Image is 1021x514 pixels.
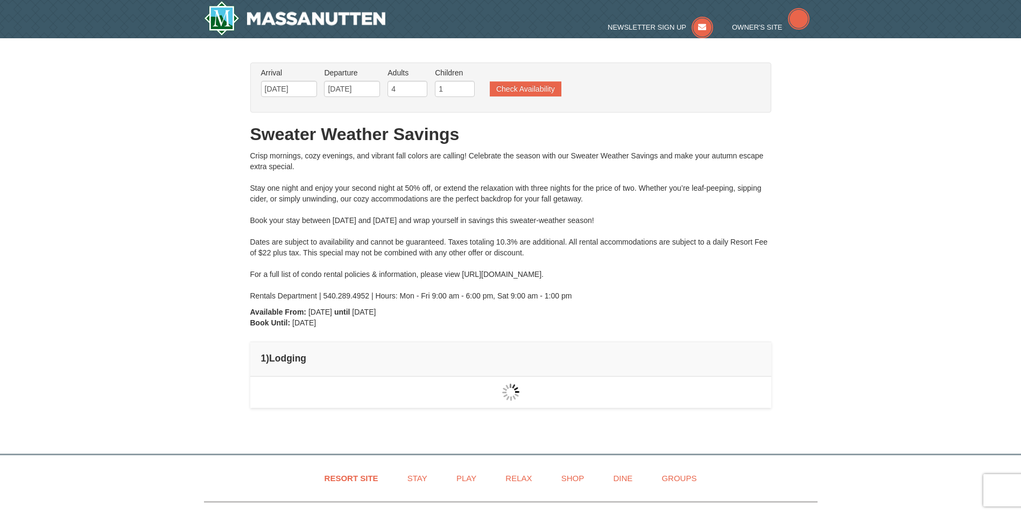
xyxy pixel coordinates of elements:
[250,150,771,301] div: Crisp mornings, cozy evenings, and vibrant fall colors are calling! Celebrate the season with our...
[266,353,269,364] span: )
[600,466,646,490] a: Dine
[334,308,350,316] strong: until
[324,67,380,78] label: Departure
[435,67,475,78] label: Children
[394,466,441,490] a: Stay
[502,384,519,401] img: wait gif
[490,81,561,96] button: Check Availability
[261,67,317,78] label: Arrival
[292,318,316,327] span: [DATE]
[548,466,598,490] a: Shop
[250,318,291,327] strong: Book Until:
[608,23,686,31] span: Newsletter Sign Up
[732,23,783,31] span: Owner's Site
[648,466,710,490] a: Groups
[443,466,490,490] a: Play
[250,308,307,316] strong: Available From:
[732,23,809,31] a: Owner's Site
[261,353,761,364] h4: 1 Lodging
[311,466,392,490] a: Resort Site
[492,466,545,490] a: Relax
[608,23,713,31] a: Newsletter Sign Up
[250,123,771,145] h1: Sweater Weather Savings
[204,1,386,36] a: Massanutten Resort
[388,67,427,78] label: Adults
[308,308,332,316] span: [DATE]
[352,308,376,316] span: [DATE]
[204,1,386,36] img: Massanutten Resort Logo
